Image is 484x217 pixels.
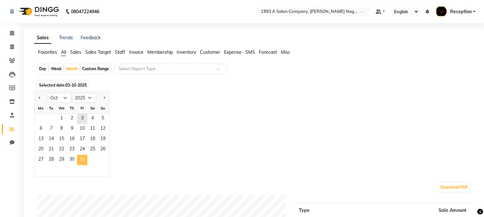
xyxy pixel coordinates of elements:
span: Customer [200,49,220,55]
div: Friday, October 3, 2025 [77,114,87,124]
span: 5 [98,114,108,124]
div: Sunday, October 19, 2025 [98,134,108,145]
span: 12 [98,124,108,134]
div: Wednesday, October 15, 2025 [56,134,67,145]
span: SMS [245,49,255,55]
div: Thursday, October 23, 2025 [67,145,77,155]
span: 17 [77,134,87,145]
span: Staff [115,49,125,55]
div: Saturday, October 4, 2025 [87,114,98,124]
span: Misc [281,49,290,55]
span: All [61,49,66,55]
div: Thursday, October 9, 2025 [67,124,77,134]
div: Mo [36,103,46,113]
span: 30 [67,155,77,165]
div: Wednesday, October 22, 2025 [56,145,67,155]
div: Month [64,64,79,73]
div: Week [49,64,63,73]
div: Monday, October 20, 2025 [36,145,46,155]
div: Tu [46,103,56,113]
div: We [56,103,67,113]
div: Sunday, October 12, 2025 [98,124,108,134]
span: 25 [87,145,98,155]
div: Friday, October 31, 2025 [77,155,87,165]
span: 11 [87,124,98,134]
span: 18 [87,134,98,145]
div: Tuesday, October 21, 2025 [46,145,56,155]
div: Sunday, October 26, 2025 [98,145,108,155]
div: Friday, October 17, 2025 [77,134,87,145]
a: Sales [34,32,51,44]
span: 19 [98,134,108,145]
span: Forecast [259,49,277,55]
a: Trends [59,35,73,41]
div: Friday, October 24, 2025 [77,145,87,155]
span: Selected date: [37,81,88,89]
span: 4 [87,114,98,124]
span: 8 [56,124,67,134]
div: Tuesday, October 7, 2025 [46,124,56,134]
span: 1 [56,114,67,124]
div: Thursday, October 30, 2025 [67,155,77,165]
button: Next month [102,93,107,103]
div: Wednesday, October 8, 2025 [56,124,67,134]
span: 3 [77,114,87,124]
div: Day [37,64,48,73]
div: Friday, October 10, 2025 [77,124,87,134]
span: Sales Target [85,49,111,55]
span: 29 [56,155,67,165]
span: Expense [224,49,242,55]
div: Saturday, October 18, 2025 [87,134,98,145]
span: 6 [36,124,46,134]
span: 23 [67,145,77,155]
span: 16 [67,134,77,145]
span: 03-10-2025 [65,83,87,88]
div: Tuesday, October 14, 2025 [46,134,56,145]
span: 20 [36,145,46,155]
div: Saturday, October 25, 2025 [87,145,98,155]
span: 9 [67,124,77,134]
span: 24 [77,145,87,155]
img: logo [16,3,61,21]
div: Monday, October 13, 2025 [36,134,46,145]
select: Select month [47,93,72,103]
div: Fr [77,103,87,113]
img: Reception [436,6,447,17]
div: Thursday, October 16, 2025 [67,134,77,145]
button: Previous month [37,93,42,103]
div: Custom Range [81,64,111,73]
div: Sa [87,103,98,113]
span: Sales [70,49,81,55]
span: 26 [98,145,108,155]
span: 27 [36,155,46,165]
span: Reception [450,8,472,15]
div: Saturday, October 11, 2025 [87,124,98,134]
div: Monday, October 6, 2025 [36,124,46,134]
span: 14 [46,134,56,145]
span: Inventory [177,49,196,55]
div: Th [67,103,77,113]
div: Su [98,103,108,113]
div: Wednesday, October 29, 2025 [56,155,67,165]
a: Feedback [81,35,101,41]
div: Sunday, October 5, 2025 [98,114,108,124]
button: Download PDF [439,183,469,192]
div: Monday, October 27, 2025 [36,155,46,165]
span: 2 [67,114,77,124]
span: 7 [46,124,56,134]
span: 21 [46,145,56,155]
span: 28 [46,155,56,165]
div: Thursday, October 2, 2025 [67,114,77,124]
span: 10 [77,124,87,134]
span: Invoice [129,49,143,55]
span: 15 [56,134,67,145]
div: Wednesday, October 1, 2025 [56,114,67,124]
span: Membership [147,49,173,55]
b: 08047224946 [71,3,99,21]
span: Favorites [38,49,57,55]
span: 13 [36,134,46,145]
select: Select year [72,93,96,103]
span: 31 [77,155,87,165]
span: 22 [56,145,67,155]
div: Tuesday, October 28, 2025 [46,155,56,165]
